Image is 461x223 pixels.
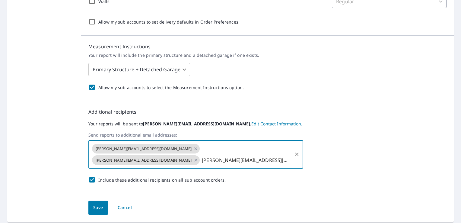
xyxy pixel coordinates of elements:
[98,177,226,183] p: Include these additional recipients on all sub account orders.
[98,19,240,25] p: Allow my sub accounts to set delivery defaults in Order Preferences.
[88,43,447,50] p: Measurement Instructions
[88,61,190,78] div: Primary Structure + Detached Garage
[143,121,251,127] b: [PERSON_NAME][EMAIL_ADDRESS][DOMAIN_NAME].
[88,53,447,58] p: Your report will include the primary structure and a detached garage if one exists.
[118,204,132,212] span: Cancel
[293,150,301,159] button: Clear
[92,155,200,165] div: [PERSON_NAME][EMAIL_ADDRESS][DOMAIN_NAME]
[92,157,195,163] span: [PERSON_NAME][EMAIL_ADDRESS][DOMAIN_NAME]
[93,204,103,212] span: Save
[251,121,302,127] a: EditContactInfo
[92,144,200,154] div: [PERSON_NAME][EMAIL_ADDRESS][DOMAIN_NAME]
[88,108,447,115] p: Additional recipients
[88,201,108,215] button: Save
[98,84,244,91] p: Allow my sub accounts to select the Measurement Instructions option.
[113,201,137,215] button: Cancel
[88,132,447,138] label: Send reports to additional email addresses:
[88,120,447,128] label: Your reports will be sent to
[92,146,195,152] span: [PERSON_NAME][EMAIL_ADDRESS][DOMAIN_NAME]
